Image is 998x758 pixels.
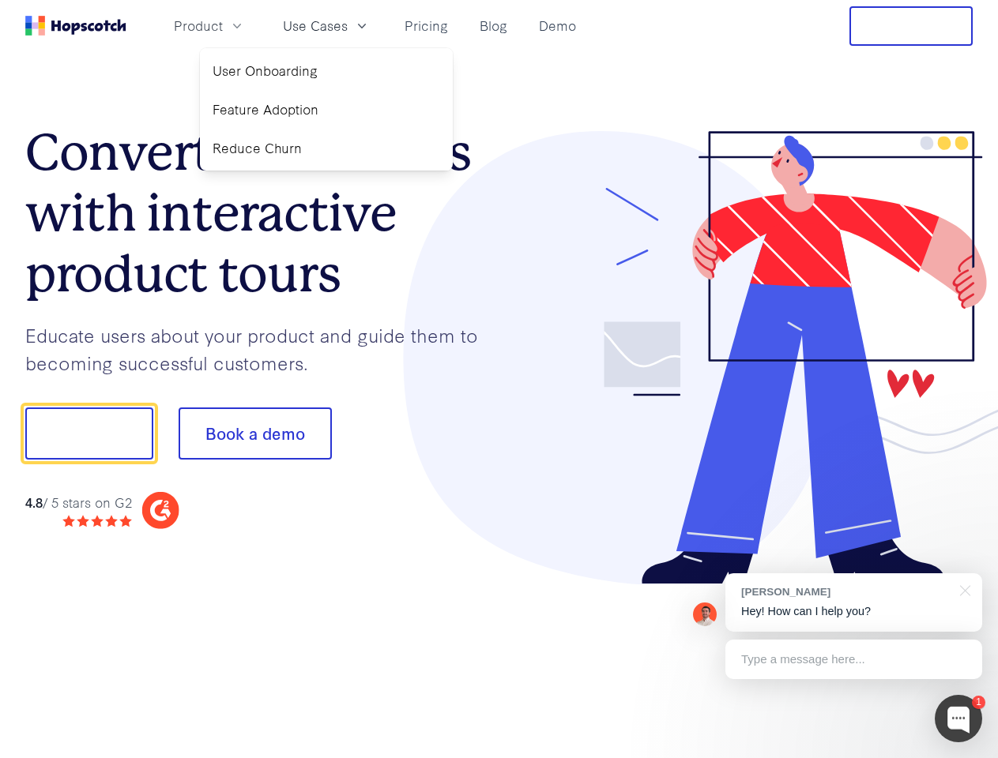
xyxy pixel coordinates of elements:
[25,321,499,376] p: Educate users about your product and guide them to becoming successful customers.
[273,13,379,39] button: Use Cases
[533,13,582,39] a: Demo
[741,584,951,599] div: [PERSON_NAME]
[25,493,132,512] div: / 5 stars on G2
[206,54,446,87] a: User Onboarding
[725,640,982,679] div: Type a message here...
[25,407,153,460] button: Show me!
[398,13,454,39] a: Pricing
[179,407,332,460] button: Book a demo
[206,93,446,126] a: Feature Adoption
[849,6,973,46] button: Free Trial
[741,603,966,620] p: Hey! How can I help you?
[25,16,126,36] a: Home
[164,13,254,39] button: Product
[25,122,499,304] h1: Convert more trials with interactive product tours
[693,602,717,626] img: Mark Spera
[972,696,985,709] div: 1
[174,16,223,36] span: Product
[473,13,514,39] a: Blog
[283,16,348,36] span: Use Cases
[206,132,446,164] a: Reduce Churn
[25,493,43,511] strong: 4.8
